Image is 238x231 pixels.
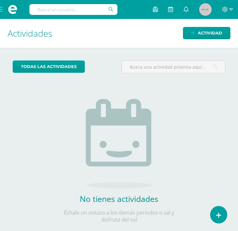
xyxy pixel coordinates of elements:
[56,209,182,223] p: Échale un vistazo a los demás períodos o sal y disfruta del sol
[183,27,230,39] a: Actividad
[8,19,230,48] h1: Actividades
[56,193,182,204] h2: No tienes actividades
[198,27,222,39] span: Actividad
[86,99,152,188] img: no_activities.png
[122,61,225,73] input: Busca una actividad próxima aquí...
[13,60,85,73] a: todas las Actividades
[29,4,117,15] input: Busca un usuario...
[199,3,212,16] img: 45x45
